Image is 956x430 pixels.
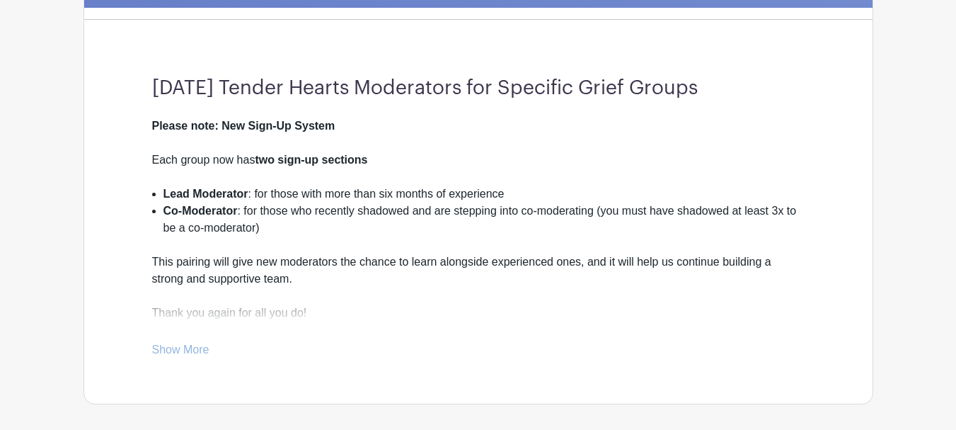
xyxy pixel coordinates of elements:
strong: Lead Moderator [163,188,248,200]
strong: Please note: New Sign-Up System [152,120,335,132]
strong: Co-Moderator [163,205,238,217]
h3: [DATE] Tender Hearts Moderators for Specific Grief Groups [152,77,805,101]
div: This pairing will give new moderators the chance to learn alongside experienced ones, and it will... [152,254,805,390]
a: Show More [152,344,209,361]
li: : for those with more than six months of experience [163,186,805,203]
strong: two sign-up sections [255,154,367,166]
div: Each group now has [152,152,805,186]
li: : for those who recently shadowed and are stepping into co-moderating (you must have shadowed at ... [163,203,805,254]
